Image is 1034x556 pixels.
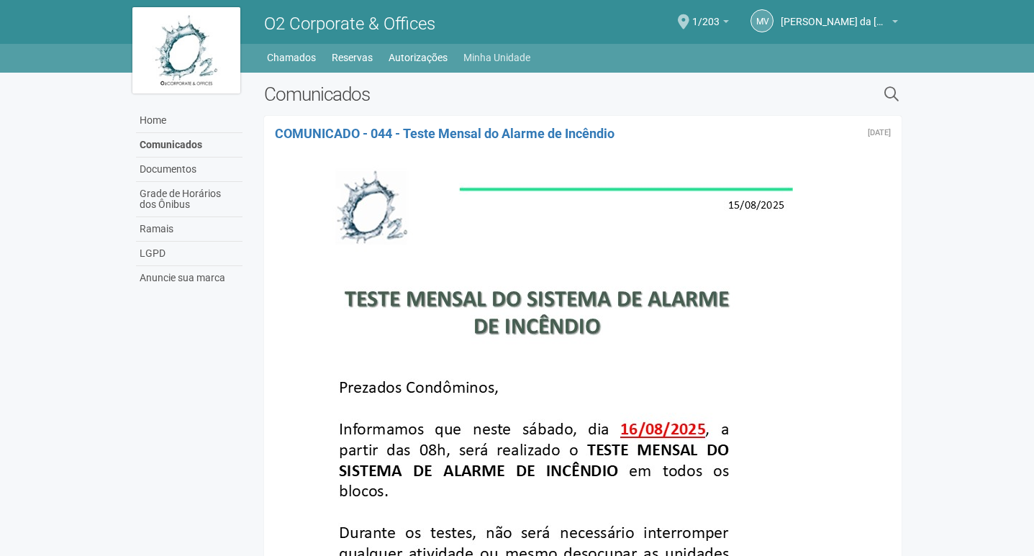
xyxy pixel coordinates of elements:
a: Autorizações [389,47,448,68]
h2: Comunicados [264,83,737,105]
a: Grade de Horários dos Ônibus [136,182,242,217]
a: COMUNICADO - 044 - Teste Mensal do Alarme de Incêndio [275,126,614,141]
span: O2 Corporate & Offices [264,14,435,34]
a: Minha Unidade [463,47,530,68]
span: Marcus Vinicius da Silveira Costa [781,2,889,27]
a: Home [136,109,242,133]
a: Chamados [267,47,316,68]
a: LGPD [136,242,242,266]
a: Documentos [136,158,242,182]
a: Reservas [332,47,373,68]
a: MV [750,9,774,32]
div: Sexta-feira, 15 de agosto de 2025 às 19:53 [868,129,891,137]
a: Comunicados [136,133,242,158]
a: Anuncie sua marca [136,266,242,290]
span: 1/203 [692,2,720,27]
a: 1/203 [692,18,729,29]
a: Ramais [136,217,242,242]
img: logo.jpg [132,7,240,94]
a: [PERSON_NAME] da [PERSON_NAME] [781,18,898,29]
